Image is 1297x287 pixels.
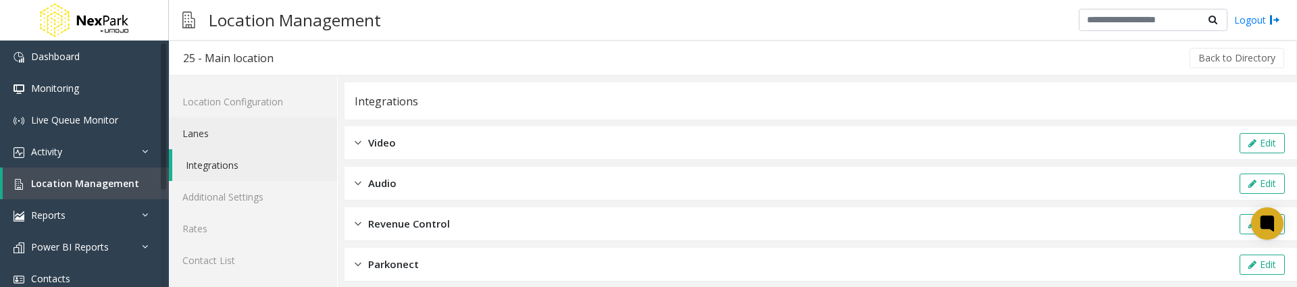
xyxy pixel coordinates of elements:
[169,86,337,118] a: Location Configuration
[1240,255,1285,275] button: Edit
[14,115,24,126] img: 'icon'
[169,244,337,276] a: Contact List
[183,49,274,67] div: 25 - Main location
[1240,214,1285,234] button: Edit
[172,149,337,181] a: Integrations
[31,145,62,158] span: Activity
[14,179,24,190] img: 'icon'
[31,113,118,126] span: Live Queue Monitor
[355,257,361,272] img: closed
[14,274,24,285] img: 'icon'
[31,240,109,253] span: Power BI Reports
[368,216,450,232] span: Revenue Control
[368,176,397,191] span: Audio
[1190,48,1284,68] button: Back to Directory
[368,135,396,151] span: Video
[14,242,24,253] img: 'icon'
[355,216,361,232] img: closed
[3,167,169,199] a: Location Management
[169,213,337,244] a: Rates
[14,52,24,63] img: 'icon'
[31,50,80,63] span: Dashboard
[31,177,139,190] span: Location Management
[202,3,388,36] h3: Location Management
[1240,133,1285,153] button: Edit
[169,118,337,149] a: Lanes
[355,176,361,191] img: closed
[31,272,70,285] span: Contacts
[355,93,418,110] div: Integrations
[31,209,66,221] span: Reports
[1240,174,1285,194] button: Edit
[169,181,337,213] a: Additional Settings
[368,257,419,272] span: Parkonect
[1234,13,1280,27] a: Logout
[14,84,24,95] img: 'icon'
[182,3,195,36] img: pageIcon
[14,147,24,158] img: 'icon'
[1269,13,1280,27] img: logout
[355,135,361,151] img: closed
[14,211,24,221] img: 'icon'
[31,82,79,95] span: Monitoring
